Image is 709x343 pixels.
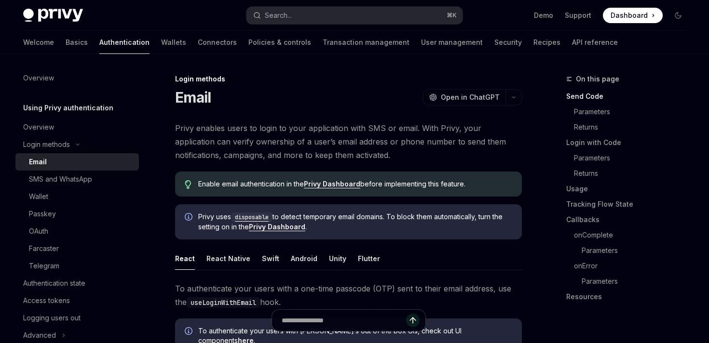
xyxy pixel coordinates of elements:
a: Logging users out [15,309,139,327]
a: Support [565,11,591,20]
button: Send message [406,314,420,327]
a: Send Code [566,89,694,104]
a: Returns [566,166,694,181]
a: Basics [66,31,88,54]
a: SMS and WhatsApp [15,171,139,188]
img: dark logo [23,9,83,22]
button: Open search [246,7,462,24]
a: Connectors [198,31,237,54]
div: Wallet [29,191,48,202]
button: Toggle Login methods section [15,136,139,153]
a: User management [421,31,483,54]
a: Policies & controls [248,31,311,54]
a: Privy Dashboard [249,223,305,231]
a: Parameters [566,274,694,289]
a: Overview [15,119,139,136]
h5: Using Privy authentication [23,102,113,114]
a: Privy Dashboard [304,180,360,188]
span: To authenticate your users with a one-time passcode (OTP) sent to their email address, use the hook. [175,282,522,309]
a: onError [566,258,694,274]
a: disposable [231,212,273,221]
a: Parameters [566,150,694,166]
a: Wallet [15,188,139,205]
a: API reference [572,31,618,54]
div: Passkey [29,208,56,220]
a: Email [15,153,139,171]
code: useLoginWithEmail [187,297,260,308]
div: SMS and WhatsApp [29,173,92,185]
button: Toggle dark mode [670,8,686,23]
a: OAuth [15,223,139,240]
div: Access tokens [23,295,70,306]
a: Security [494,31,522,54]
span: Privy uses to detect temporary email domains. To block them automatically, turn the setting on in... [198,212,512,232]
a: Passkey [15,205,139,223]
a: Resources [566,289,694,304]
div: React [175,247,195,270]
svg: Tip [185,180,191,189]
div: Advanced [23,330,56,341]
div: React Native [206,247,250,270]
a: Parameters [566,243,694,258]
a: Authentication [99,31,150,54]
div: Android [291,247,317,270]
a: Authentication state [15,275,139,292]
span: Open in ChatGPT [441,92,500,102]
div: Overview [23,121,54,133]
a: Tracking Flow State [566,197,694,212]
div: Swift [262,247,279,270]
a: Dashboard [603,8,663,23]
div: Login methods [175,74,522,84]
div: Overview [23,72,54,84]
span: Dashboard [611,11,648,20]
a: Transaction management [323,31,409,54]
div: OAuth [29,225,48,237]
a: Login with Code [566,135,694,150]
div: Farcaster [29,243,59,254]
span: Privy enables users to login to your application with SMS or email. With Privy, your application ... [175,121,522,162]
a: Farcaster [15,240,139,257]
div: Login methods [23,139,70,150]
span: On this page [576,73,619,85]
span: ⌘ K [447,12,457,19]
div: Logging users out [23,312,81,324]
div: Email [29,156,47,168]
svg: Info [185,213,194,223]
a: Wallets [161,31,186,54]
code: disposable [231,212,273,222]
a: Overview [15,69,139,87]
a: Access tokens [15,292,139,309]
div: Flutter [358,247,380,270]
div: Unity [329,247,346,270]
button: Open in ChatGPT [423,89,505,106]
a: onComplete [566,227,694,243]
input: Ask a question... [282,310,406,331]
h1: Email [175,89,211,106]
div: Authentication state [23,277,85,289]
a: Welcome [23,31,54,54]
a: Telegram [15,257,139,275]
a: Parameters [566,104,694,119]
a: Returns [566,119,694,135]
a: Recipes [533,31,560,54]
a: Demo [534,11,553,20]
div: Search... [265,10,292,21]
a: Callbacks [566,212,694,227]
a: Usage [566,181,694,197]
div: Telegram [29,260,59,272]
span: Enable email authentication in the before implementing this feature. [198,179,512,189]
